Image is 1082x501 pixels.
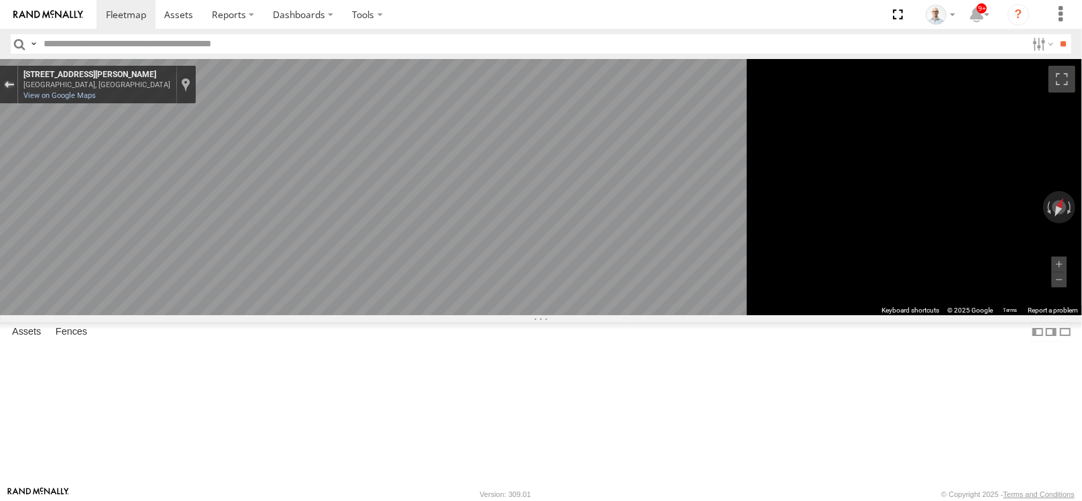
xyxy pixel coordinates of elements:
label: Hide Summary Table [1059,322,1072,341]
img: rand-logo.svg [13,10,83,19]
label: Dock Summary Table to the Left [1031,322,1044,341]
label: Search Query [28,34,39,54]
div: [STREET_ADDRESS][PERSON_NAME] [23,70,170,80]
label: Dock Summary Table to the Right [1044,322,1058,341]
button: Zoom out [1052,272,1067,288]
button: Toggle fullscreen view [1048,66,1075,93]
button: Zoom in [1052,257,1067,272]
a: Terms (opens in new tab) [1004,308,1018,313]
a: Terms and Conditions [1004,490,1075,498]
i: ? [1008,4,1029,25]
button: Rotate counterclockwise [1043,191,1053,223]
button: Rotate clockwise [1066,191,1075,223]
a: Visit our Website [7,488,69,501]
button: Reset the view [1046,190,1072,225]
label: Search Filter Options [1027,34,1056,54]
label: Assets [5,323,48,341]
a: Show location on map [181,77,190,92]
span: © 2025 Google [947,307,993,314]
div: Version: 309.01 [480,490,531,498]
div: Kurt Byers [921,5,960,25]
div: © Copyright 2025 - [941,490,1075,498]
a: View on Google Maps [23,91,96,100]
a: Report a problem [1028,307,1078,314]
button: Keyboard shortcuts [882,306,939,315]
label: Fences [49,323,94,341]
div: [GEOGRAPHIC_DATA], [GEOGRAPHIC_DATA] [23,80,170,89]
